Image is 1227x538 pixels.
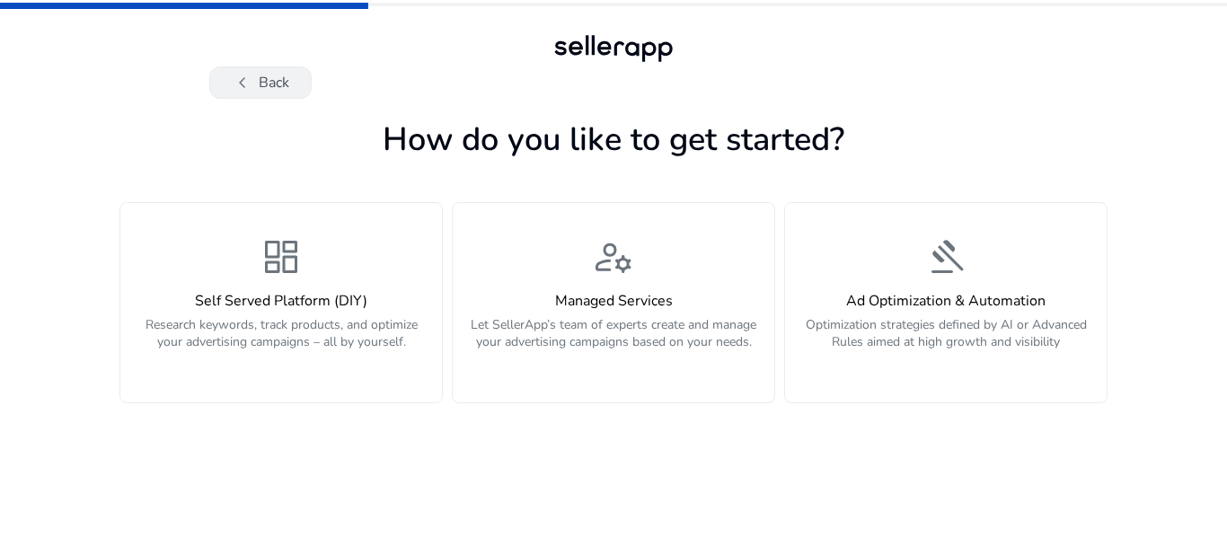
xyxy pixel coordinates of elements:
span: chevron_left [232,72,253,93]
button: manage_accountsManaged ServicesLet SellerApp’s team of experts create and manage your advertising... [452,202,775,403]
span: gavel [924,235,967,278]
p: Optimization strategies defined by AI or Advanced Rules aimed at high growth and visibility [796,316,1096,370]
h4: Self Served Platform (DIY) [131,293,431,310]
button: gavelAd Optimization & AutomationOptimization strategies defined by AI or Advanced Rules aimed at... [784,202,1108,403]
h4: Managed Services [463,293,764,310]
h1: How do you like to get started? [119,120,1108,159]
button: chevron_leftBack [209,66,312,99]
span: dashboard [260,235,303,278]
h4: Ad Optimization & Automation [796,293,1096,310]
p: Research keywords, track products, and optimize your advertising campaigns – all by yourself. [131,316,431,370]
button: dashboardSelf Served Platform (DIY)Research keywords, track products, and optimize your advertisi... [119,202,443,403]
p: Let SellerApp’s team of experts create and manage your advertising campaigns based on your needs. [463,316,764,370]
span: manage_accounts [592,235,635,278]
